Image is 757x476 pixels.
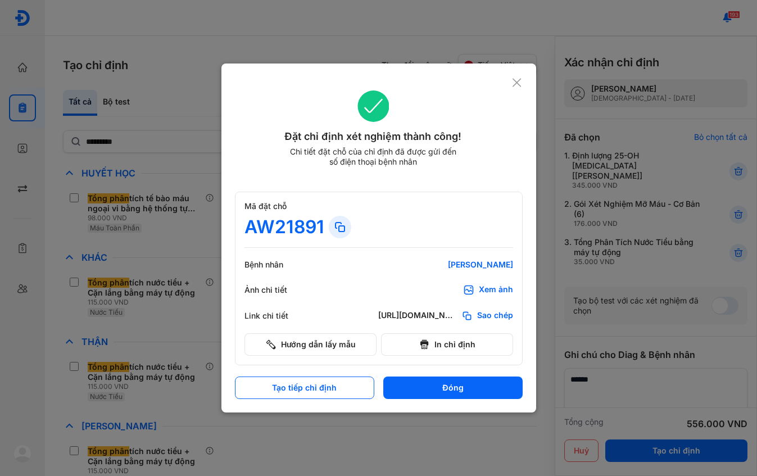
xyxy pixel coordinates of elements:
div: AW21891 [244,216,324,238]
button: Hướng dẫn lấy mẫu [244,333,377,356]
button: Tạo tiếp chỉ định [235,377,374,399]
span: Sao chép [477,310,513,321]
div: Đặt chỉ định xét nghiệm thành công! [235,129,512,144]
div: [PERSON_NAME] [378,260,513,270]
button: Đóng [383,377,523,399]
div: Mã đặt chỗ [244,201,513,211]
div: Link chi tiết [244,311,312,321]
div: Ảnh chi tiết [244,285,312,295]
button: In chỉ định [381,333,513,356]
div: Chi tiết đặt chỗ của chỉ định đã được gửi đến số điện thoại bệnh nhân [285,147,461,167]
div: Bệnh nhân [244,260,312,270]
div: Xem ảnh [479,284,513,296]
div: [URL][DOMAIN_NAME] [378,310,457,321]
